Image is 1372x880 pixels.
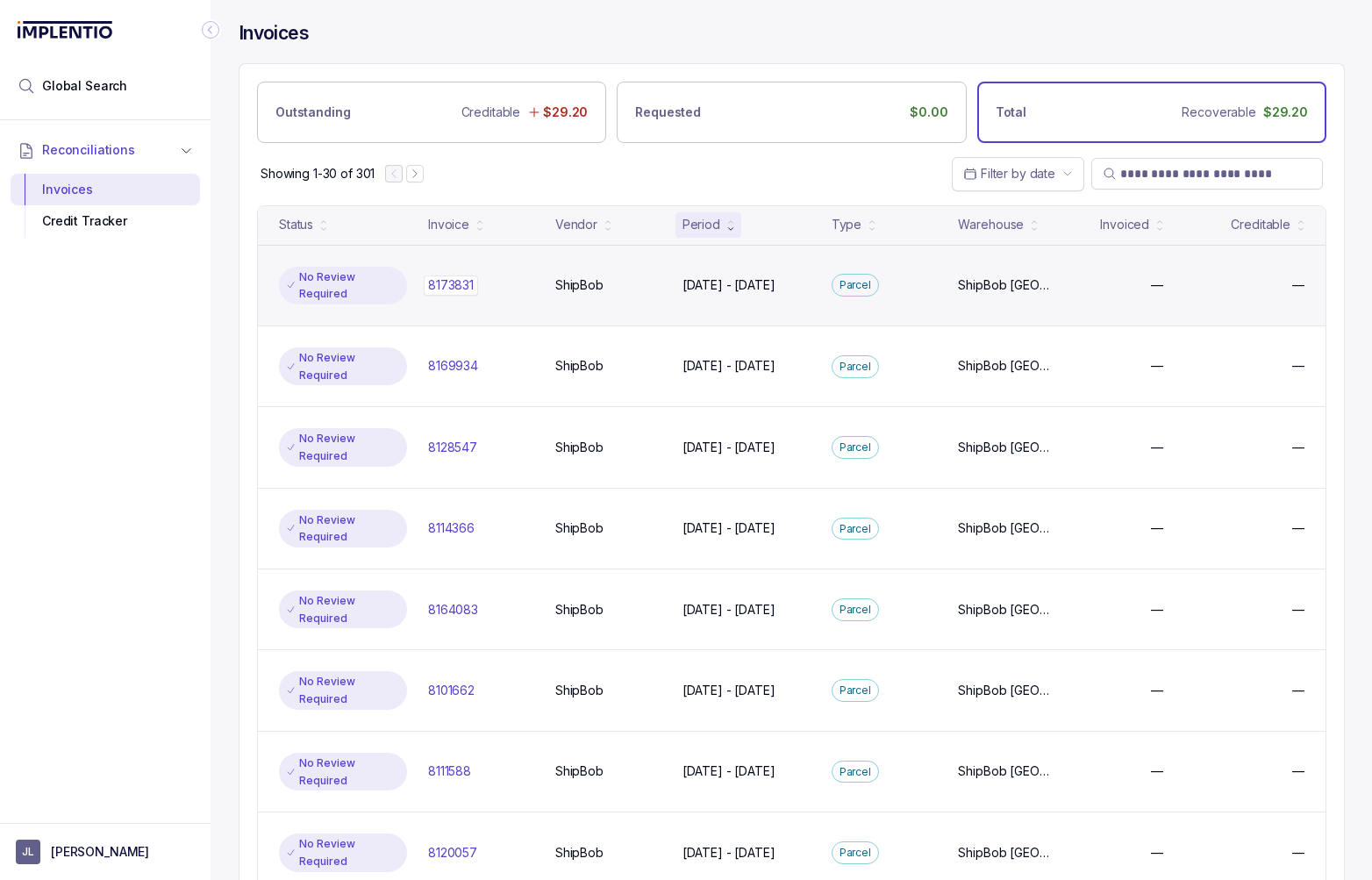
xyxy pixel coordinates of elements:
[1151,762,1163,780] p: —
[1231,216,1290,233] div: Creditable
[1292,276,1304,294] p: —
[958,682,1050,699] p: ShipBob [GEOGRAPHIC_DATA][PERSON_NAME]
[428,601,478,619] p: 8164083
[1151,357,1163,375] p: —
[428,762,471,780] p: 8111588
[1151,276,1163,294] p: —
[555,357,604,375] p: ShipBob
[279,833,407,871] div: No Review Required
[16,840,40,864] span: User initials
[428,844,477,862] p: 8120057
[1292,601,1304,619] p: —
[1292,519,1304,537] p: —
[1151,601,1163,619] p: —
[952,157,1084,190] button: Date Range Picker
[840,276,871,294] p: Parcel
[682,601,775,619] p: [DATE] - [DATE]
[428,357,478,375] p: 8169934
[16,840,195,864] button: User initials[PERSON_NAME]
[555,844,604,862] p: ShipBob
[840,439,871,456] p: Parcel
[279,753,407,791] div: No Review Required
[832,216,861,233] div: Type
[461,104,521,121] p: Creditable
[261,165,375,182] p: Showing 1-30 of 301
[428,439,477,456] p: 8128547
[958,844,1050,862] p: ShipBob [GEOGRAPHIC_DATA][PERSON_NAME]
[682,357,775,375] p: [DATE] - [DATE]
[42,77,127,95] span: Global Search
[42,141,135,159] span: Reconciliations
[682,844,775,862] p: [DATE] - [DATE]
[963,165,1055,182] search: Date Range Picker
[239,21,309,46] h4: Invoices
[1292,439,1304,456] p: —
[981,166,1055,181] span: Filter by date
[1292,357,1304,375] p: —
[261,165,375,182] div: Remaining page entries
[958,601,1050,619] p: ShipBob [GEOGRAPHIC_DATA][PERSON_NAME]
[279,428,407,466] div: No Review Required
[1151,844,1163,862] p: —
[200,19,221,40] div: Collapse Icon
[424,275,478,295] p: 8173831
[958,276,1050,294] p: ShipBob [GEOGRAPHIC_DATA][PERSON_NAME]
[682,682,775,699] p: [DATE] - [DATE]
[51,843,149,861] p: [PERSON_NAME]
[555,216,597,233] div: Vendor
[279,347,407,385] div: No Review Required
[1151,519,1163,537] p: —
[840,601,871,619] p: Parcel
[555,519,604,537] p: ShipBob
[840,520,871,538] p: Parcel
[682,276,775,294] p: [DATE] - [DATE]
[840,682,871,699] p: Parcel
[428,519,475,537] p: 8114366
[1151,439,1163,456] p: —
[11,170,200,241] div: Reconciliations
[555,682,604,699] p: ShipBob
[428,682,475,699] p: 8101662
[682,762,775,780] p: [DATE] - [DATE]
[25,205,186,237] div: Credit Tracker
[279,267,407,304] div: No Review Required
[11,131,200,169] button: Reconciliations
[279,671,407,709] div: No Review Required
[279,216,313,233] div: Status
[840,844,871,862] p: Parcel
[1292,762,1304,780] p: —
[682,216,720,233] div: Period
[958,439,1050,456] p: ShipBob [GEOGRAPHIC_DATA][PERSON_NAME]
[275,104,350,121] p: Outstanding
[279,510,407,547] div: No Review Required
[1292,682,1304,699] p: —
[555,601,604,619] p: ShipBob
[1292,844,1304,862] p: —
[996,104,1026,121] p: Total
[958,216,1024,233] div: Warehouse
[1182,104,1255,121] p: Recoverable
[279,590,407,628] div: No Review Required
[1100,216,1149,233] div: Invoiced
[555,439,604,456] p: ShipBob
[428,216,469,233] div: Invoice
[840,358,871,376] p: Parcel
[840,763,871,781] p: Parcel
[1263,104,1308,121] p: $29.20
[958,519,1050,537] p: ShipBob [GEOGRAPHIC_DATA][PERSON_NAME]
[635,104,701,121] p: Requested
[910,104,947,121] p: $0.00
[555,762,604,780] p: ShipBob
[958,357,1050,375] p: ShipBob [GEOGRAPHIC_DATA][PERSON_NAME]
[682,439,775,456] p: [DATE] - [DATE]
[682,519,775,537] p: [DATE] - [DATE]
[958,762,1050,780] p: ShipBob [GEOGRAPHIC_DATA][PERSON_NAME]
[406,165,424,182] button: Next Page
[25,174,186,205] div: Invoices
[555,276,604,294] p: ShipBob
[1151,682,1163,699] p: —
[543,104,588,121] p: $29.20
